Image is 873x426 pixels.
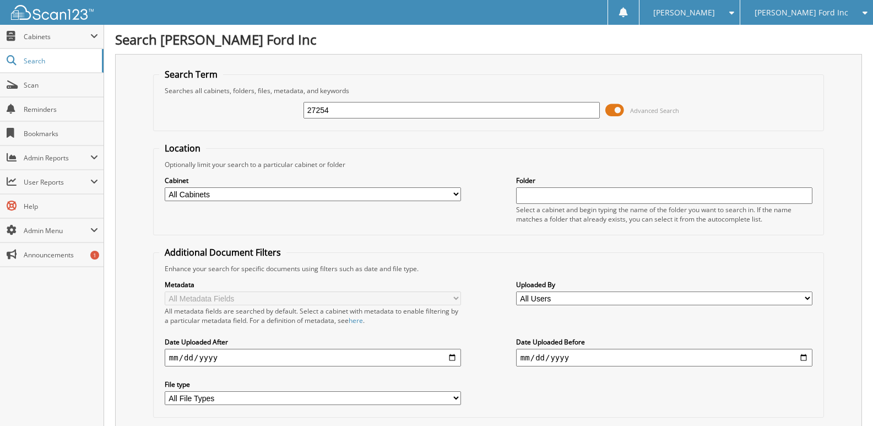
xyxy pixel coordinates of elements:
[24,56,96,66] span: Search
[165,349,461,366] input: start
[24,153,90,163] span: Admin Reports
[24,32,90,41] span: Cabinets
[630,106,679,115] span: Advanced Search
[90,251,99,260] div: 1
[24,226,90,235] span: Admin Menu
[24,250,98,260] span: Announcements
[516,280,812,289] label: Uploaded By
[516,176,812,185] label: Folder
[165,337,461,347] label: Date Uploaded After
[165,280,461,289] label: Metadata
[516,337,812,347] label: Date Uploaded Before
[516,205,812,224] div: Select a cabinet and begin typing the name of the folder you want to search in. If the name match...
[24,177,90,187] span: User Reports
[516,349,812,366] input: end
[24,105,98,114] span: Reminders
[653,9,715,16] span: [PERSON_NAME]
[159,246,286,258] legend: Additional Document Filters
[349,316,363,325] a: here
[159,68,223,80] legend: Search Term
[159,264,818,273] div: Enhance your search for specific documents using filters such as date and file type.
[159,86,818,95] div: Searches all cabinets, folders, files, metadata, and keywords
[165,380,461,389] label: File type
[159,142,206,154] legend: Location
[11,5,94,20] img: scan123-logo-white.svg
[24,129,98,138] span: Bookmarks
[24,202,98,211] span: Help
[159,160,818,169] div: Optionally limit your search to a particular cabinet or folder
[24,80,98,90] span: Scan
[115,30,862,48] h1: Search [PERSON_NAME] Ford Inc
[755,9,848,16] span: [PERSON_NAME] Ford Inc
[165,306,461,325] div: All metadata fields are searched by default. Select a cabinet with metadata to enable filtering b...
[165,176,461,185] label: Cabinet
